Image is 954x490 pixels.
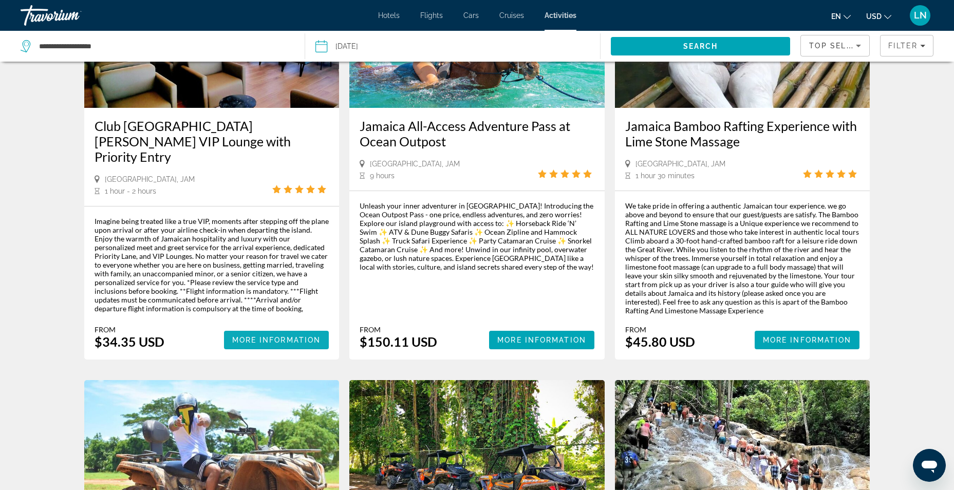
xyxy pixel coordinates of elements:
[378,11,400,20] a: Hotels
[105,187,156,195] span: 1 hour - 2 hours
[489,331,594,349] button: More Information
[95,118,329,164] a: Club [GEOGRAPHIC_DATA][PERSON_NAME] VIP Lounge with Priority Entry
[866,12,882,21] span: USD
[370,160,460,168] span: [GEOGRAPHIC_DATA], JAM
[95,334,164,349] div: $34.35 USD
[763,336,852,344] span: More Information
[625,325,695,334] div: From
[105,175,195,183] span: [GEOGRAPHIC_DATA], JAM
[497,336,586,344] span: More Information
[755,331,860,349] button: More Information
[38,39,289,54] input: Search destination
[635,160,725,168] span: [GEOGRAPHIC_DATA], JAM
[95,217,329,313] div: Imagine being treated like a true VIP, moments after stepping off the plane upon arrival or after...
[809,40,861,52] mat-select: Sort by
[315,31,600,62] button: [DATE]Date: Oct 21, 2025
[866,9,891,24] button: Change currency
[21,2,123,29] a: Travorium
[625,118,860,149] a: Jamaica Bamboo Rafting Experience with Lime Stone Massage
[913,449,946,482] iframe: Button to launch messaging window
[360,334,437,349] div: $150.11 USD
[683,42,718,50] span: Search
[463,11,479,20] a: Cars
[880,35,933,56] button: Filters
[888,42,918,50] span: Filter
[370,172,395,180] span: 9 hours
[545,11,576,20] a: Activities
[360,201,594,271] div: Unleash your inner adventurer in [GEOGRAPHIC_DATA]! Introducing the Ocean Outpost Pass - one pric...
[420,11,443,20] a: Flights
[360,325,437,334] div: From
[224,331,329,349] button: More Information
[611,37,791,55] button: Search
[625,334,695,349] div: $45.80 USD
[360,118,594,149] a: Jamaica All-Access Adventure Pass at Ocean Outpost
[914,10,927,21] span: LN
[625,201,860,315] div: We take pride in offering a authentic Jamaican tour experience. we go above and beyond to ensure ...
[95,325,164,334] div: From
[499,11,524,20] a: Cruises
[809,42,868,50] span: Top Sellers
[831,12,841,21] span: en
[635,172,695,180] span: 1 hour 30 minutes
[232,336,321,344] span: More Information
[831,9,851,24] button: Change language
[907,5,933,26] button: User Menu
